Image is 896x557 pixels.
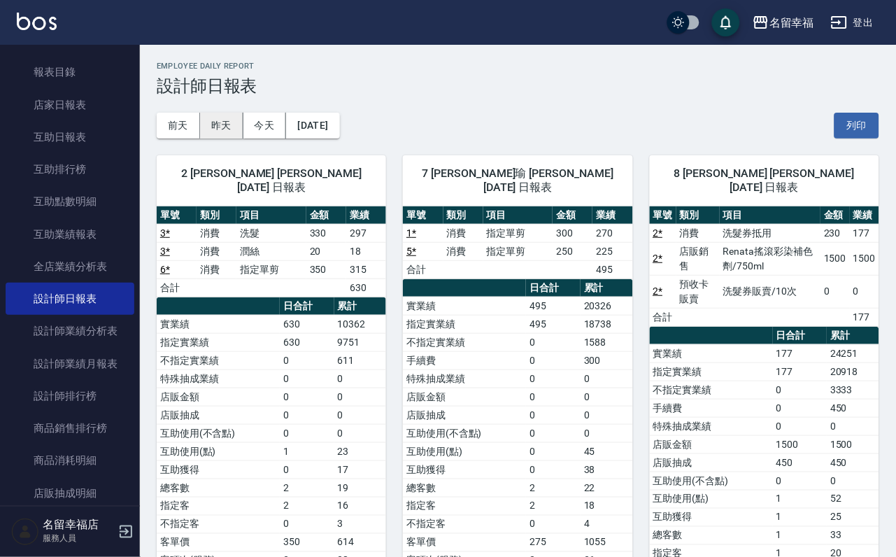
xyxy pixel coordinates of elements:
[850,242,879,275] td: 1500
[200,113,243,139] button: 昨天
[280,460,334,479] td: 0
[827,399,879,417] td: 450
[581,479,633,497] td: 22
[280,406,334,424] td: 0
[306,242,346,260] td: 20
[11,518,39,546] img: Person
[157,497,280,515] td: 指定客
[157,424,280,442] td: 互助使用(不含點)
[403,442,526,460] td: 互助使用(點)
[827,417,879,435] td: 0
[403,515,526,533] td: 不指定客
[650,206,676,225] th: 單號
[850,275,879,308] td: 0
[420,167,616,195] span: 7 [PERSON_NAME]瑜 [PERSON_NAME] [DATE] 日報表
[280,297,334,316] th: 日合計
[197,224,236,242] td: 消費
[306,224,346,242] td: 330
[236,260,306,278] td: 指定單剪
[280,388,334,406] td: 0
[820,206,850,225] th: 金額
[334,388,387,406] td: 0
[483,224,553,242] td: 指定單剪
[581,406,633,424] td: 0
[6,185,134,218] a: 互助點數明細
[157,315,280,333] td: 實業績
[6,56,134,88] a: 報表目錄
[827,526,879,544] td: 33
[650,362,773,381] td: 指定實業績
[157,388,280,406] td: 店販金額
[6,251,134,283] a: 全店業績分析表
[236,206,306,225] th: 項目
[334,515,387,533] td: 3
[157,113,200,139] button: 前天
[157,206,386,297] table: a dense table
[157,76,879,96] h3: 設計師日報表
[592,224,632,242] td: 270
[581,333,633,351] td: 1588
[773,472,827,490] td: 0
[747,8,820,37] button: 名留幸福
[280,479,334,497] td: 2
[157,515,280,533] td: 不指定客
[403,333,526,351] td: 不指定實業績
[443,224,483,242] td: 消費
[334,333,387,351] td: 9751
[403,260,443,278] td: 合計
[581,460,633,479] td: 38
[157,533,280,551] td: 客單價
[526,297,581,315] td: 495
[720,206,820,225] th: 項目
[773,344,827,362] td: 177
[827,490,879,508] td: 52
[592,242,632,260] td: 225
[581,515,633,533] td: 4
[773,453,827,472] td: 450
[280,515,334,533] td: 0
[280,351,334,369] td: 0
[526,333,581,351] td: 0
[280,497,334,515] td: 2
[581,442,633,460] td: 45
[334,315,387,333] td: 10362
[650,344,773,362] td: 實業績
[650,308,676,326] td: 合計
[157,442,280,460] td: 互助使用(點)
[236,224,306,242] td: 洗髮
[6,444,134,477] a: 商品消耗明細
[526,279,581,297] th: 日合計
[526,351,581,369] td: 0
[17,13,57,30] img: Logo
[6,283,134,315] a: 設計師日報表
[526,460,581,479] td: 0
[334,351,387,369] td: 611
[306,260,346,278] td: 350
[526,497,581,515] td: 2
[581,297,633,315] td: 20326
[773,435,827,453] td: 1500
[334,442,387,460] td: 23
[6,121,134,153] a: 互助日報表
[157,369,280,388] td: 特殊抽成業績
[850,206,879,225] th: 業績
[157,62,879,71] h2: Employee Daily Report
[346,242,386,260] td: 18
[827,453,879,472] td: 450
[286,113,339,139] button: [DATE]
[334,533,387,551] td: 614
[526,442,581,460] td: 0
[526,424,581,442] td: 0
[403,497,526,515] td: 指定客
[403,297,526,315] td: 實業績
[820,275,850,308] td: 0
[403,369,526,388] td: 特殊抽成業績
[334,497,387,515] td: 16
[820,224,850,242] td: 230
[526,479,581,497] td: 2
[827,472,879,490] td: 0
[667,167,862,195] span: 8 [PERSON_NAME] [PERSON_NAME] [DATE] 日報表
[773,526,827,544] td: 1
[581,533,633,551] td: 1055
[157,278,197,297] td: 合計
